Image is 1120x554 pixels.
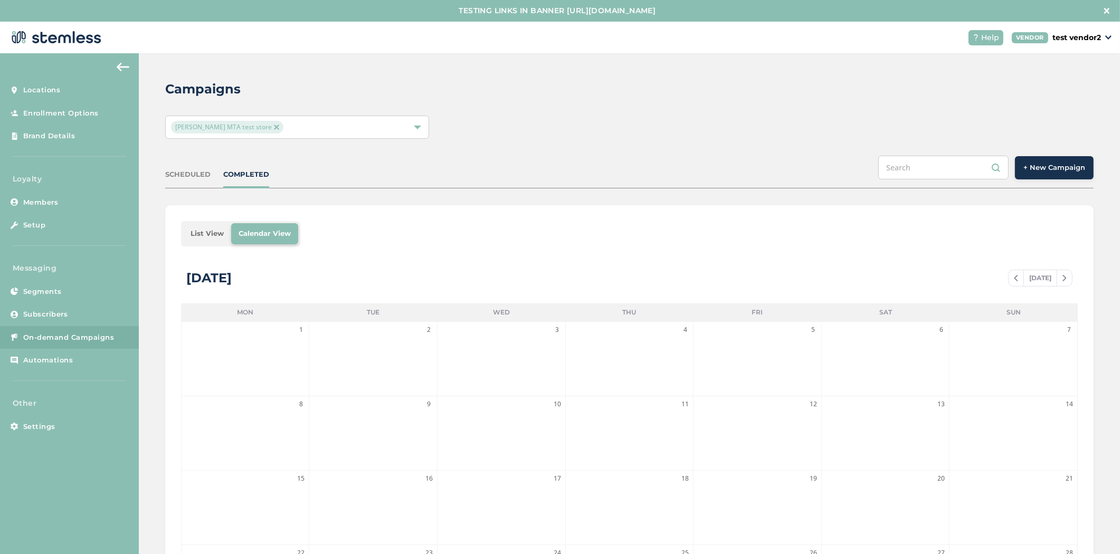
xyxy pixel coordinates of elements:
[822,303,950,321] li: Sat
[936,473,946,484] span: 20
[309,303,438,321] li: Tue
[223,169,269,180] div: COMPLETED
[23,108,99,119] span: Enrollment Options
[186,269,232,288] div: [DATE]
[1015,156,1094,179] button: + New Campaign
[680,324,690,335] span: 4
[274,125,279,130] img: icon-close-accent-8a337256.svg
[1012,32,1048,43] div: VENDOR
[296,473,306,484] span: 15
[437,303,565,321] li: Wed
[296,324,306,335] span: 1
[680,399,690,409] span: 11
[165,80,241,99] h2: Campaigns
[1064,399,1075,409] span: 14
[981,32,999,43] span: Help
[23,85,61,95] span: Locations
[23,355,73,366] span: Automations
[23,197,59,208] span: Members
[936,324,946,335] span: 6
[181,303,309,321] li: Mon
[231,223,298,244] li: Calendar View
[936,399,946,409] span: 13
[565,303,694,321] li: Thu
[973,34,979,41] img: icon-help-white-03924b79.svg
[183,223,231,244] li: List View
[1023,163,1085,173] span: + New Campaign
[23,332,115,343] span: On-demand Campaigns
[23,131,75,141] span: Brand Details
[1105,35,1112,40] img: icon_down-arrow-small-66adaf34.svg
[23,286,62,297] span: Segments
[424,324,434,335] span: 2
[117,63,129,71] img: icon-arrow-back-accent-c549486e.svg
[950,303,1078,321] li: Sun
[165,169,211,180] div: SCHEDULED
[1064,473,1075,484] span: 21
[23,309,68,320] span: Subscribers
[808,324,819,335] span: 5
[808,473,819,484] span: 19
[680,473,690,484] span: 18
[424,399,434,409] span: 9
[1062,275,1067,281] img: icon-chevron-right-bae969c5.svg
[23,220,46,231] span: Setup
[11,5,1104,16] label: TESTING LINKS IN BANNER [URL][DOMAIN_NAME]
[171,121,283,133] span: [PERSON_NAME] MTA test store
[1052,32,1101,43] p: test vendor2
[1067,503,1120,554] iframe: Chat Widget
[878,156,1009,179] input: Search
[424,473,434,484] span: 16
[23,422,55,432] span: Settings
[1104,8,1109,13] img: icon-close-white-1ed751a3.svg
[1014,275,1018,281] img: icon-chevron-left-b8c47ebb.svg
[808,399,819,409] span: 12
[8,27,101,48] img: logo-dark-0685b13c.svg
[1023,270,1057,286] span: [DATE]
[552,473,563,484] span: 17
[694,303,822,321] li: Fri
[552,399,563,409] span: 10
[552,324,563,335] span: 3
[1064,324,1075,335] span: 7
[296,399,306,409] span: 8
